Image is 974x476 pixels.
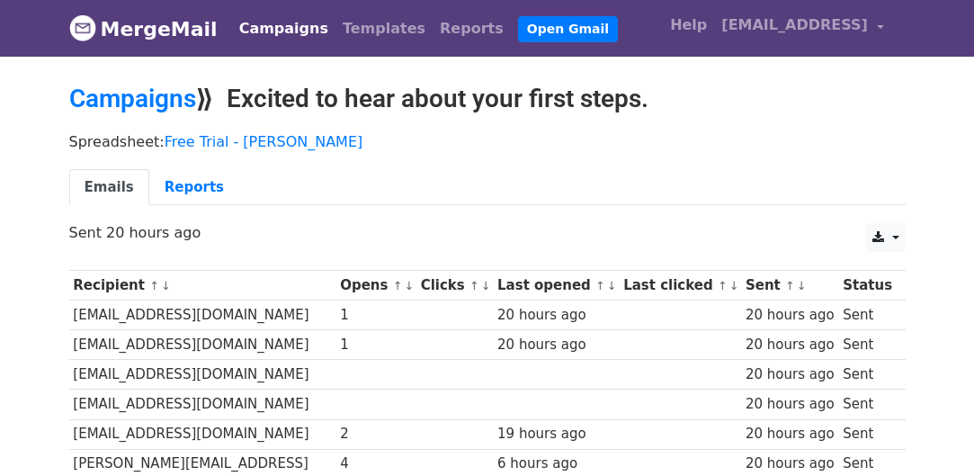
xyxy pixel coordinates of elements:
td: Sent [838,330,896,360]
td: Sent [838,360,896,390]
a: ↑ [469,279,479,292]
a: ↓ [729,279,739,292]
a: ↓ [481,279,491,292]
div: 1 [340,335,412,355]
a: Open Gmail [518,16,618,42]
div: 20 hours ago [746,335,835,355]
a: Reports [433,11,511,47]
th: Last clicked [619,271,741,301]
a: ↑ [149,279,159,292]
div: 2 [340,424,412,445]
a: Campaigns [69,84,196,113]
a: ↑ [393,279,403,292]
div: 6 hours ago [497,454,614,474]
td: [EMAIL_ADDRESS][DOMAIN_NAME] [69,360,336,390]
a: ↑ [785,279,795,292]
td: [EMAIL_ADDRESS][DOMAIN_NAME] [69,390,336,419]
a: Free Trial - [PERSON_NAME] [165,133,363,150]
a: Reports [149,169,239,206]
th: Recipient [69,271,336,301]
div: 20 hours ago [746,454,835,474]
a: Templates [335,11,433,47]
td: [EMAIL_ADDRESS][DOMAIN_NAME] [69,330,336,360]
a: Help [663,7,714,43]
p: Spreadsheet: [69,132,906,151]
p: Sent 20 hours ago [69,223,906,242]
div: 20 hours ago [746,394,835,415]
div: 20 hours ago [497,305,614,326]
a: ↑ [595,279,605,292]
div: 20 hours ago [746,364,835,385]
th: Opens [335,271,416,301]
div: 20 hours ago [746,305,835,326]
div: 20 hours ago [746,424,835,445]
a: ↓ [161,279,171,292]
div: 4 [340,454,412,474]
a: ↓ [797,279,807,292]
th: Clicks [416,271,493,301]
a: MergeMail [69,10,218,48]
a: ↓ [404,279,414,292]
h2: ⟫ Excited to hear about your first steps. [69,84,906,114]
td: [EMAIL_ADDRESS][DOMAIN_NAME] [69,419,336,449]
a: Campaigns [232,11,335,47]
a: ↓ [607,279,617,292]
td: [EMAIL_ADDRESS][DOMAIN_NAME] [69,301,336,330]
a: Emails [69,169,149,206]
th: Last opened [493,271,619,301]
img: MergeMail logo [69,14,96,41]
div: 20 hours ago [497,335,614,355]
div: 1 [340,305,412,326]
td: Sent [838,419,896,449]
span: [EMAIL_ADDRESS] [721,14,868,36]
th: Sent [741,271,838,301]
a: ↑ [718,279,728,292]
th: Status [838,271,896,301]
a: [EMAIL_ADDRESS] [714,7,890,49]
td: Sent [838,301,896,330]
td: Sent [838,390,896,419]
div: 19 hours ago [497,424,614,445]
